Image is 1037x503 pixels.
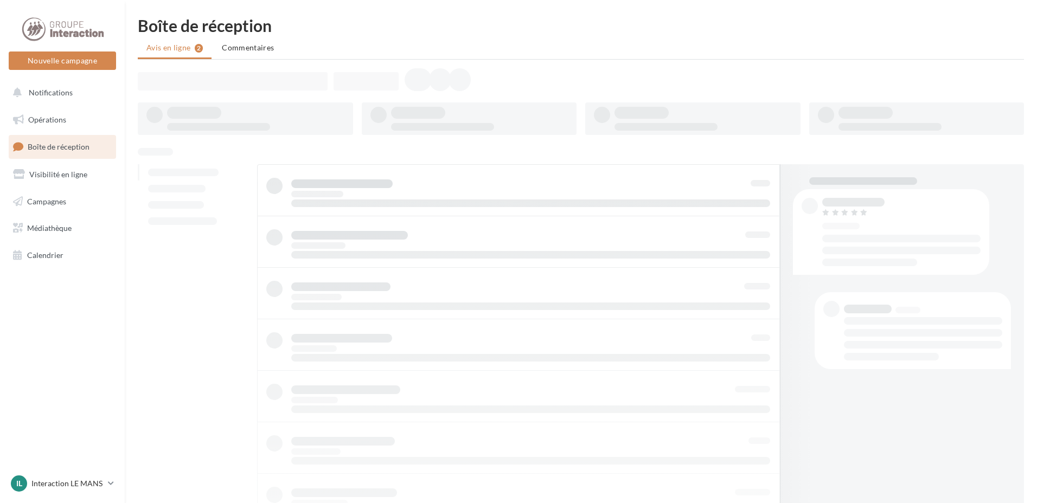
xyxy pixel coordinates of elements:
div: Boîte de réception [138,17,1024,34]
a: Médiathèque [7,217,118,240]
a: Boîte de réception [7,135,118,158]
span: Boîte de réception [28,142,89,151]
a: Visibilité en ligne [7,163,118,186]
span: Calendrier [27,250,63,260]
span: IL [16,478,22,489]
span: Campagnes [27,196,66,205]
span: Opérations [28,115,66,124]
span: Notifications [29,88,73,97]
span: Médiathèque [27,223,72,233]
a: Campagnes [7,190,118,213]
button: Nouvelle campagne [9,51,116,70]
a: Opérations [7,108,118,131]
button: Notifications [7,81,114,104]
a: Calendrier [7,244,118,267]
span: Visibilité en ligne [29,170,87,179]
a: IL Interaction LE MANS [9,473,116,494]
p: Interaction LE MANS [31,478,104,489]
span: Commentaires [222,43,274,52]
